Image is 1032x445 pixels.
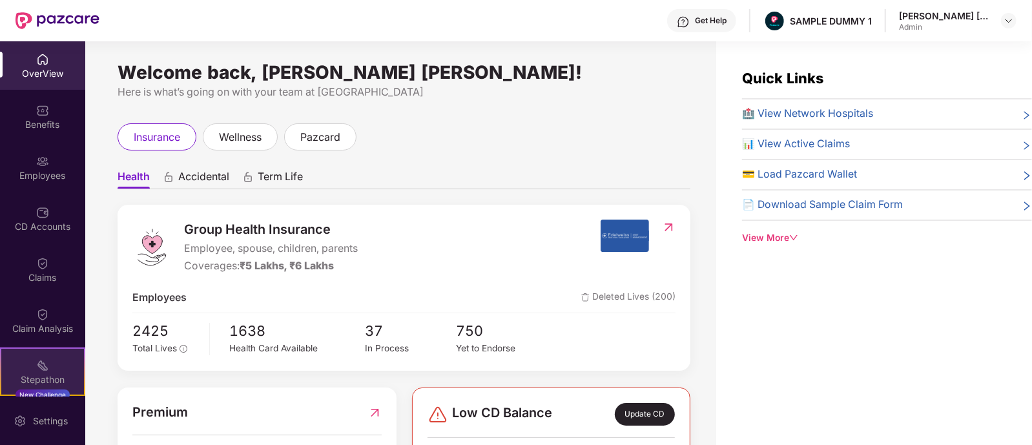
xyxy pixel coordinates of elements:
img: svg+xml;base64,PHN2ZyBpZD0iQmVuZWZpdHMiIHhtbG5zPSJodHRwOi8vd3d3LnczLm9yZy8yMDAwL3N2ZyIgd2lkdGg9Ij... [36,104,49,117]
span: ₹5 Lakhs, ₹6 Lakhs [240,260,334,272]
img: svg+xml;base64,PHN2ZyB4bWxucz0iaHR0cDovL3d3dy53My5vcmcvMjAwMC9zdmciIHdpZHRoPSIyMSIgaGVpZ2h0PSIyMC... [36,359,49,372]
img: svg+xml;base64,PHN2ZyBpZD0iRHJvcGRvd24tMzJ4MzIiIHhtbG5zPSJodHRwOi8vd3d3LnczLm9yZy8yMDAwL3N2ZyIgd2... [1004,16,1014,26]
img: svg+xml;base64,PHN2ZyBpZD0iU2V0dGluZy0yMHgyMCIgeG1sbnM9Imh0dHA6Ly93d3cudzMub3JnLzIwMDAvc3ZnIiB3aW... [14,415,26,428]
span: Deleted Lives (200) [581,290,676,306]
span: Quick Links [742,70,823,87]
div: In Process [366,342,456,356]
div: animation [163,171,174,183]
img: svg+xml;base64,PHN2ZyBpZD0iQ0RfQWNjb3VudHMiIGRhdGEtbmFtZT0iQ0QgQWNjb3VudHMiIHhtbG5zPSJodHRwOi8vd3... [36,206,49,219]
img: RedirectIcon [368,402,382,422]
span: 2425 [132,320,200,342]
div: Here is what’s going on with your team at [GEOGRAPHIC_DATA] [118,84,690,100]
img: Pazcare_Alternative_logo-01-01.png [765,12,784,30]
span: Employee, spouse, children, parents [184,241,358,257]
img: svg+xml;base64,PHN2ZyBpZD0iRGFuZ2VyLTMyeDMyIiB4bWxucz0iaHR0cDovL3d3dy53My5vcmcvMjAwMC9zdmciIHdpZH... [428,404,448,425]
span: Group Health Insurance [184,220,358,240]
img: insurerIcon [601,220,649,252]
div: Health Card Available [229,342,365,356]
span: insurance [134,129,180,145]
div: New Challenge [15,389,70,400]
span: Employees [132,290,187,306]
img: deleteIcon [581,293,590,302]
span: wellness [219,129,262,145]
span: 37 [366,320,456,342]
span: info-circle [180,345,187,353]
img: svg+xml;base64,PHN2ZyBpZD0iSG9tZSIgeG1sbnM9Imh0dHA6Ly93d3cudzMub3JnLzIwMDAvc3ZnIiB3aWR0aD0iMjAiIG... [36,53,49,66]
span: Health [118,170,150,189]
img: svg+xml;base64,PHN2ZyBpZD0iSGVscC0zMngzMiIgeG1sbnM9Imh0dHA6Ly93d3cudzMub3JnLzIwMDAvc3ZnIiB3aWR0aD... [677,16,690,28]
div: Welcome back, [PERSON_NAME] [PERSON_NAME]! [118,67,690,78]
span: right [1022,139,1032,152]
img: svg+xml;base64,PHN2ZyBpZD0iRW1wbG95ZWVzIiB4bWxucz0iaHR0cDovL3d3dy53My5vcmcvMjAwMC9zdmciIHdpZHRoPS... [36,155,49,168]
div: [PERSON_NAME] [PERSON_NAME] [899,10,989,22]
img: svg+xml;base64,PHN2ZyBpZD0iQ2xhaW0iIHhtbG5zPSJodHRwOi8vd3d3LnczLm9yZy8yMDAwL3N2ZyIgd2lkdGg9IjIwIi... [36,308,49,321]
span: Accidental [178,170,229,189]
span: 📊 View Active Claims [742,136,850,152]
span: 🏥 View Network Hospitals [742,106,873,122]
span: right [1022,109,1032,122]
div: animation [242,171,254,183]
span: down [789,233,798,242]
img: New Pazcare Logo [15,12,99,29]
span: 1638 [229,320,365,342]
div: Yet to Endorse [456,342,546,356]
div: Stepathon [1,373,84,386]
img: logo [132,228,171,267]
span: right [1022,169,1032,183]
span: pazcard [300,129,340,145]
img: svg+xml;base64,PHN2ZyBpZD0iQ2xhaW0iIHhtbG5zPSJodHRwOi8vd3d3LnczLm9yZy8yMDAwL3N2ZyIgd2lkdGg9IjIwIi... [36,257,49,270]
img: RedirectIcon [662,221,676,234]
span: right [1022,200,1032,213]
span: Low CD Balance [452,403,552,425]
span: 📄 Download Sample Claim Form [742,197,903,213]
div: Coverages: [184,258,358,274]
div: Get Help [695,16,727,26]
span: Term Life [258,170,303,189]
span: 💳 Load Pazcard Wallet [742,167,857,183]
div: Settings [29,415,72,428]
span: Premium [132,402,188,422]
div: SAMPLE DUMMY 1 [790,15,872,27]
span: 750 [456,320,546,342]
div: View More [742,231,1032,245]
span: Total Lives [132,343,177,353]
div: Admin [899,22,989,32]
div: Update CD [615,403,675,425]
